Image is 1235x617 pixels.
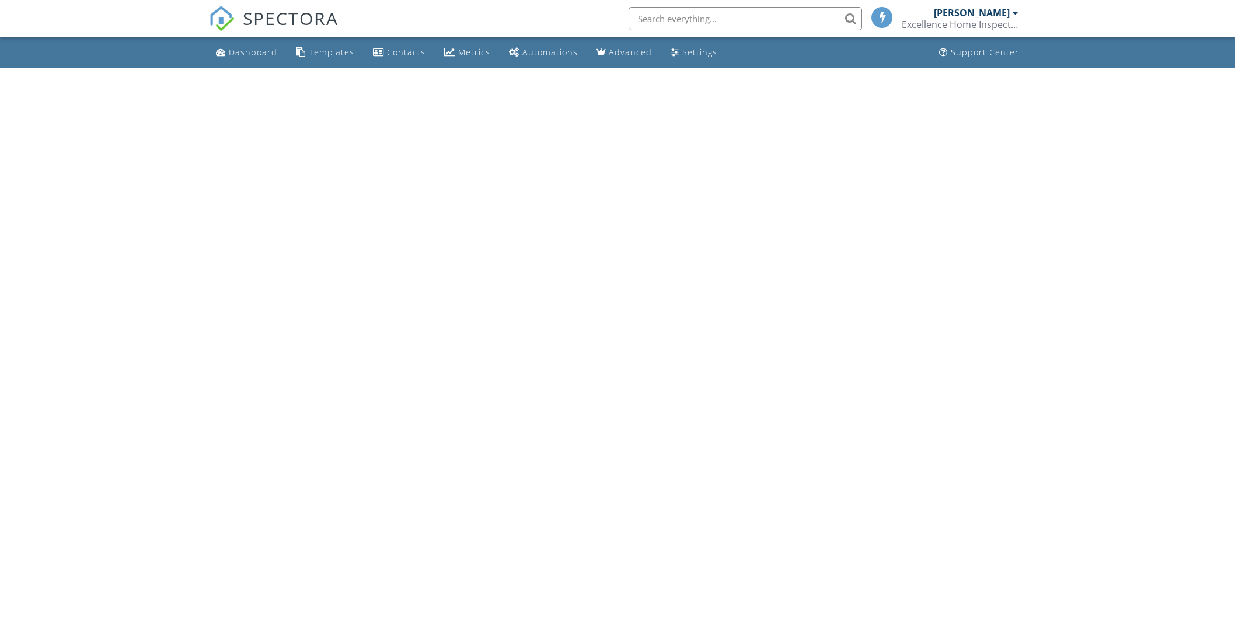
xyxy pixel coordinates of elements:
[682,47,717,58] div: Settings
[934,42,1024,64] a: Support Center
[387,47,425,58] div: Contacts
[439,42,495,64] a: Metrics
[309,47,354,58] div: Templates
[629,7,862,30] input: Search everything...
[458,47,490,58] div: Metrics
[243,6,339,30] span: SPECTORA
[934,7,1010,19] div: [PERSON_NAME]
[291,42,359,64] a: Templates
[902,19,1018,30] div: Excellence Home Inspections LLC
[666,42,722,64] a: Settings
[504,42,582,64] a: Automations (Basic)
[368,42,430,64] a: Contacts
[522,47,578,58] div: Automations
[951,47,1019,58] div: Support Center
[592,42,657,64] a: Advanced
[209,16,339,40] a: SPECTORA
[211,42,282,64] a: Dashboard
[209,6,235,31] img: The Best Home Inspection Software - Spectora
[609,47,652,58] div: Advanced
[229,47,277,58] div: Dashboard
